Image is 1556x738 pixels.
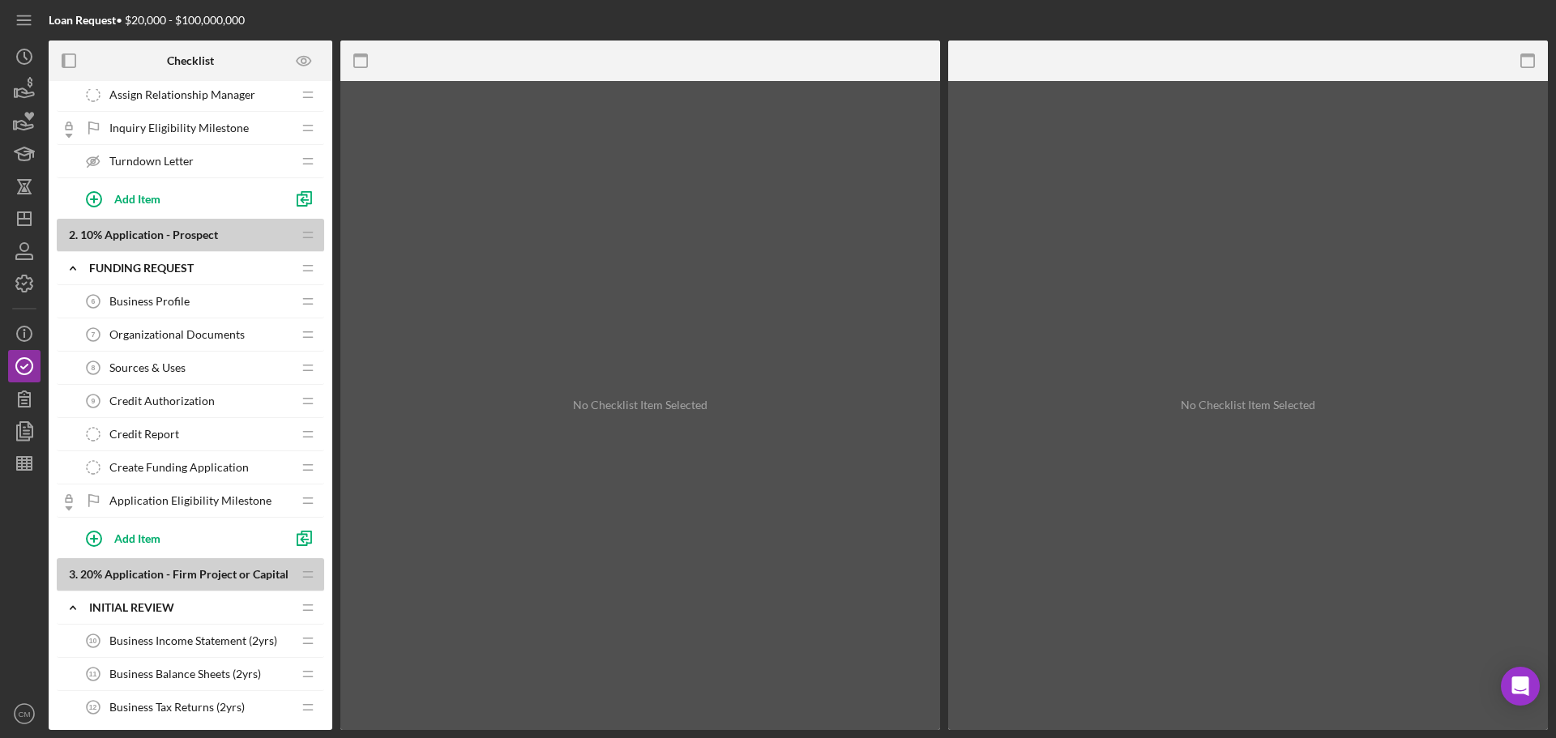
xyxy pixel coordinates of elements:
div: Initial Review [89,601,292,614]
b: Loan Request [49,13,116,27]
tspan: 11 [89,670,97,678]
button: CM [8,697,41,730]
tspan: 10 [89,637,97,645]
span: Sources & Uses [109,361,186,374]
span: Assign Relationship Manager [109,88,255,101]
span: Business Income Statement (2yrs) [109,634,277,647]
span: Credit Report [109,428,179,441]
span: 20% Application - Firm Project or Capital [80,567,289,581]
div: No Checklist Item Selected [1181,399,1315,412]
div: Add Item [114,183,160,214]
span: Organizational Documents [109,328,245,341]
button: Preview as [286,43,323,79]
tspan: 8 [92,364,96,372]
text: CM [19,710,31,719]
div: Open Intercom Messenger [1501,667,1540,706]
span: Inquiry Eligibility Milestone [109,122,249,134]
span: Business Tax Returns (2yrs) [109,701,245,714]
span: Credit Authorization [109,395,215,407]
tspan: 9 [92,397,96,405]
span: Business Profile [109,295,190,308]
b: Checklist [167,54,214,67]
span: Turndown Letter [109,155,194,168]
span: 2 . [69,228,78,241]
div: Add Item [114,523,160,553]
div: No Checklist Item Selected [573,399,707,412]
button: Add Item [73,182,284,215]
div: • $20,000 - $100,000,000 [49,14,245,27]
span: 10% Application - Prospect [80,228,218,241]
span: Business Balance Sheets (2yrs) [109,668,261,680]
tspan: 12 [89,703,97,711]
span: Create Funding Application [109,461,249,474]
button: Add Item [73,522,284,554]
tspan: 6 [92,297,96,305]
span: Application Eligibility Milestone [109,494,271,507]
tspan: 7 [92,331,96,339]
span: 3 . [69,567,78,581]
div: Funding Request [89,262,292,275]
